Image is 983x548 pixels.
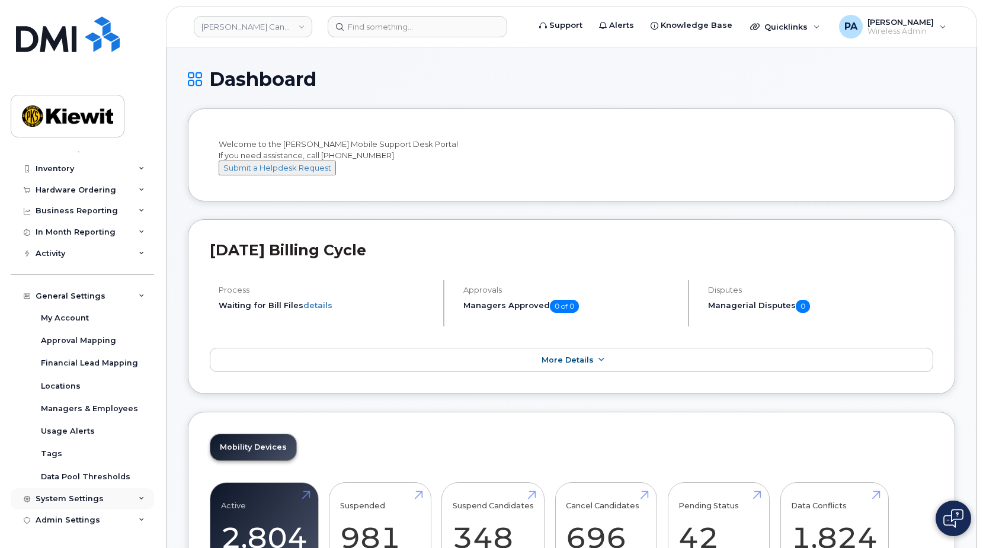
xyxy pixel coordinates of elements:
[463,286,678,294] h4: Approvals
[219,139,924,175] div: Welcome to the [PERSON_NAME] Mobile Support Desk Portal If you need assistance, call [PHONE_NUMBER].
[219,163,336,172] a: Submit a Helpdesk Request
[219,286,433,294] h4: Process
[943,509,963,528] img: Open chat
[210,434,296,460] a: Mobility Devices
[708,286,933,294] h4: Disputes
[219,300,433,311] li: Waiting for Bill Files
[188,69,955,89] h1: Dashboard
[796,300,810,313] span: 0
[463,300,678,313] h5: Managers Approved
[210,241,933,259] h2: [DATE] Billing Cycle
[708,300,933,313] h5: Managerial Disputes
[542,355,594,364] span: More Details
[219,161,336,175] button: Submit a Helpdesk Request
[303,300,332,310] a: details
[550,300,579,313] span: 0 of 0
